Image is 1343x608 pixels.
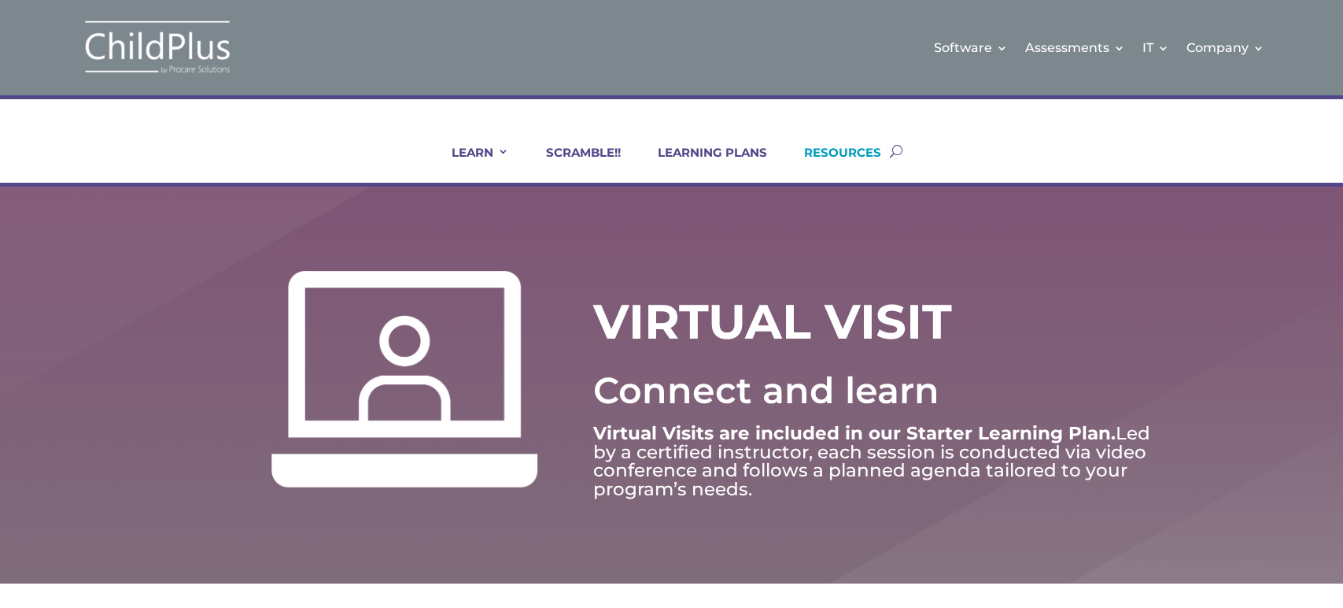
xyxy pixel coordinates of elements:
[432,145,509,183] a: LEARN
[593,422,1116,444] strong: Virtual Visits are included in our Starter Learning Plan.
[593,356,1175,424] p: Connect and learn
[784,145,881,183] a: RESOURCES
[271,271,537,488] img: virtual-visit-white
[593,422,1150,500] span: Led by a certified instructor, each session is conducted via video conference and follows a plann...
[593,291,1010,361] h1: VIRTUAL VISIT
[638,145,767,183] a: LEARNING PLANS
[526,145,621,183] a: SCRAMBLE!!
[1025,16,1125,80] a: Assessments
[934,16,1008,80] a: Software
[1186,16,1264,80] a: Company
[1142,16,1169,80] a: IT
